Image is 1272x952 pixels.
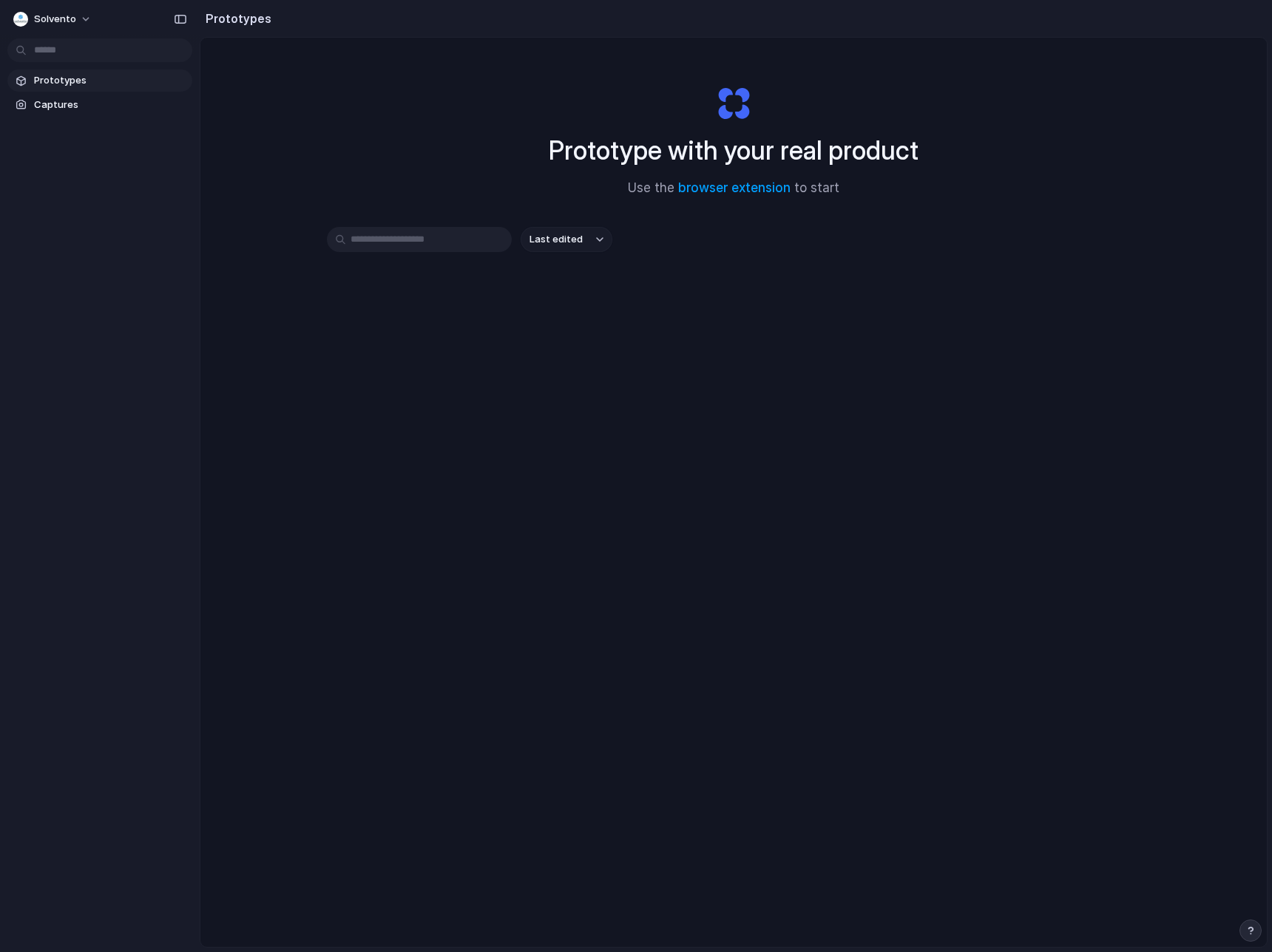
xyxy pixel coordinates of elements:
a: Captures [7,94,192,116]
button: Solvento [7,7,99,31]
span: Use the to start [628,179,839,198]
a: browser extension [678,180,791,195]
a: Prototypes [7,69,192,92]
span: Captures [34,98,186,112]
span: Last edited [530,232,583,247]
span: Prototypes [34,73,186,88]
button: Last edited [521,227,612,252]
h1: Prototype with your real product [549,131,919,170]
h2: Prototypes [200,10,271,27]
span: Solvento [34,12,76,27]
